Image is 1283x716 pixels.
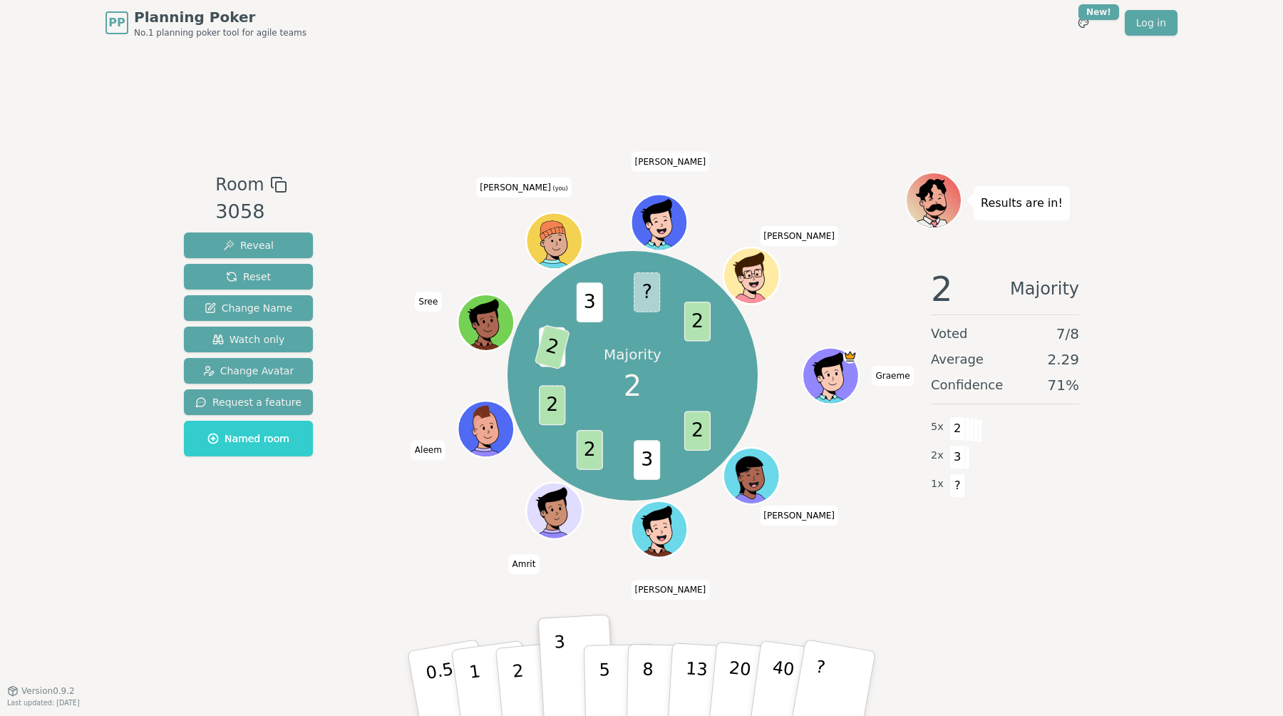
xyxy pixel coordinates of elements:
span: Click to change your name [632,580,710,600]
span: PP [108,14,125,31]
span: No.1 planning poker tool for agile teams [134,27,306,39]
span: 2 [535,324,570,369]
button: Named room [184,421,313,456]
span: Click to change your name [760,226,838,246]
button: Change Name [184,295,313,321]
p: Majority [604,344,661,364]
span: (you) [551,185,568,192]
span: 3 [634,440,661,480]
button: New! [1071,10,1096,36]
button: Watch only [184,327,313,352]
span: 2 [624,364,641,407]
span: 2.29 [1047,349,1079,369]
p: 3 [554,632,570,710]
span: 2 [931,272,953,306]
span: Click to change your name [415,292,441,312]
button: Reveal [184,232,313,258]
span: 3 [577,282,603,322]
span: Version 0.9.2 [21,685,75,697]
span: 2 [684,301,711,341]
div: New! [1078,4,1119,20]
button: Version0.9.2 [7,685,75,697]
span: 1 x [931,476,944,492]
span: ? [949,474,966,498]
a: PPPlanning PokerNo.1 planning poker tool for agile teams [105,7,306,39]
span: Majority [1010,272,1079,306]
button: Request a feature [184,389,313,415]
span: 2 x [931,448,944,464]
span: Planning Poker [134,7,306,27]
button: Reset [184,264,313,290]
span: Click to change your name [411,440,445,460]
span: 2 [577,430,603,470]
span: Click to change your name [632,152,710,172]
span: Click to change your name [872,366,913,386]
span: 2 [540,385,566,425]
span: 7 / 8 [1056,324,1079,344]
span: 3 [949,445,966,469]
button: Click to change your avatar [528,215,581,267]
span: Room [215,172,264,198]
span: 2 [949,416,966,441]
span: 5 x [931,419,944,435]
span: Average [931,349,984,369]
span: ? [634,272,661,312]
span: 71 % [1048,375,1079,395]
span: Reveal [223,238,274,252]
span: 2 [684,411,711,451]
span: Click to change your name [476,178,571,198]
a: Log in [1125,10,1178,36]
button: Change Avatar [184,358,313,384]
span: Named room [207,431,289,446]
span: Reset [226,270,271,284]
span: Request a feature [195,395,302,409]
span: Graeme is the host [843,349,857,364]
p: Results are in! [981,193,1063,213]
span: Confidence [931,375,1003,395]
div: 3058 [215,198,287,227]
span: Change Avatar [203,364,294,378]
span: Voted [931,324,968,344]
span: Click to change your name [509,554,540,574]
span: Last updated: [DATE] [7,699,80,707]
span: Watch only [212,332,285,347]
span: Click to change your name [760,506,838,526]
span: Change Name [205,301,292,315]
